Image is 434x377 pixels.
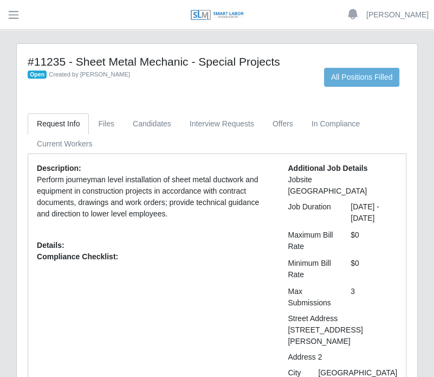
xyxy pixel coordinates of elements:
[342,258,405,280] div: $0
[28,113,89,135] a: Request Info
[280,201,342,224] div: Job Duration
[302,113,370,135] a: In Compliance
[190,9,244,21] img: SLM Logo
[28,71,47,79] span: Open
[89,113,124,135] a: Files
[288,164,367,172] b: Additional Job Details
[342,229,405,252] div: $0
[280,186,405,197] div: [GEOGRAPHIC_DATA]
[280,258,342,280] div: Minimum Bill Rate
[366,9,429,21] a: [PERSON_NAME]
[342,286,405,309] div: 3
[37,174,271,220] p: Perform journeyman level installation of sheet metal ductwork and equipment in construction proje...
[324,68,400,87] button: All Positions Filled
[342,201,405,224] div: [DATE] - [DATE]
[37,241,64,250] b: Details:
[280,174,405,186] div: Jobsite
[124,113,180,135] a: Candidates
[180,113,263,135] a: Interview Requests
[280,286,342,309] div: Max Submissions
[37,252,118,261] b: Compliance Checklist:
[28,133,101,155] a: Current Workers
[49,71,130,78] span: Created by [PERSON_NAME]
[37,164,81,172] b: Description:
[28,55,308,68] h4: #11235 - Sheet Metal Mechanic - Special Projects
[280,324,405,347] div: [STREET_ADDRESS][PERSON_NAME]
[280,352,342,363] div: Address 2
[263,113,302,135] a: Offers
[280,313,405,324] div: Street Address
[280,229,342,252] div: Maximum Bill Rate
